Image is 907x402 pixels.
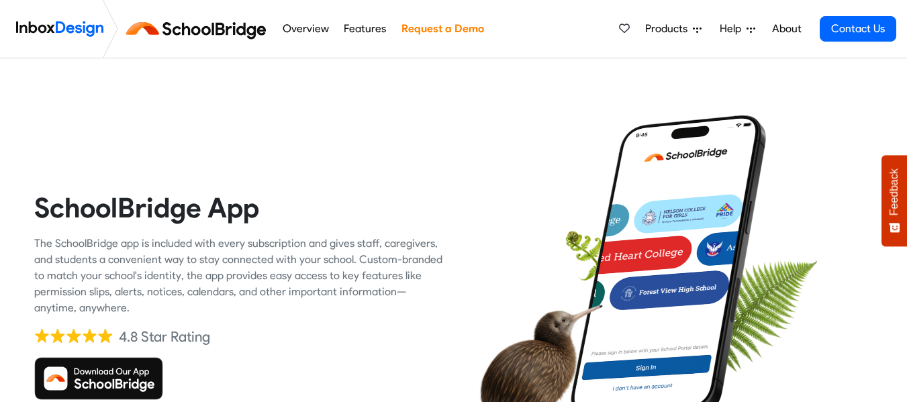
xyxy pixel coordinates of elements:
[340,15,390,42] a: Features
[645,21,693,37] span: Products
[768,15,805,42] a: About
[397,15,487,42] a: Request a Demo
[820,16,896,42] a: Contact Us
[881,155,907,246] button: Feedback - Show survey
[34,191,444,225] heading: SchoolBridge App
[888,168,900,215] span: Feedback
[640,15,707,42] a: Products
[34,357,163,400] img: Download SchoolBridge App
[124,13,275,45] img: schoolbridge logo
[34,236,444,316] div: The SchoolBridge app is included with every subscription and gives staff, caregivers, and student...
[279,15,332,42] a: Overview
[714,15,761,42] a: Help
[720,21,747,37] span: Help
[119,327,210,347] div: 4.8 Star Rating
